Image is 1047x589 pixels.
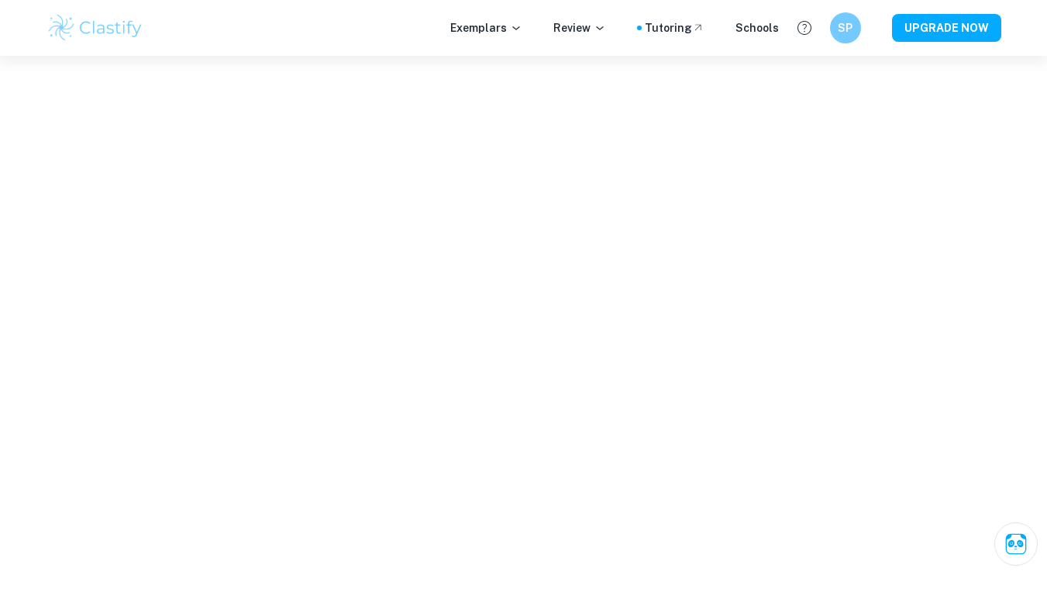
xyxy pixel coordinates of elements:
[450,19,522,36] p: Exemplars
[735,19,779,36] a: Schools
[892,14,1001,42] button: UPGRADE NOW
[830,12,861,43] button: SP
[994,522,1038,566] button: Ask Clai
[553,19,606,36] p: Review
[46,12,145,43] img: Clastify logo
[791,15,818,41] button: Help and Feedback
[645,19,704,36] a: Tutoring
[836,19,854,36] h6: SP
